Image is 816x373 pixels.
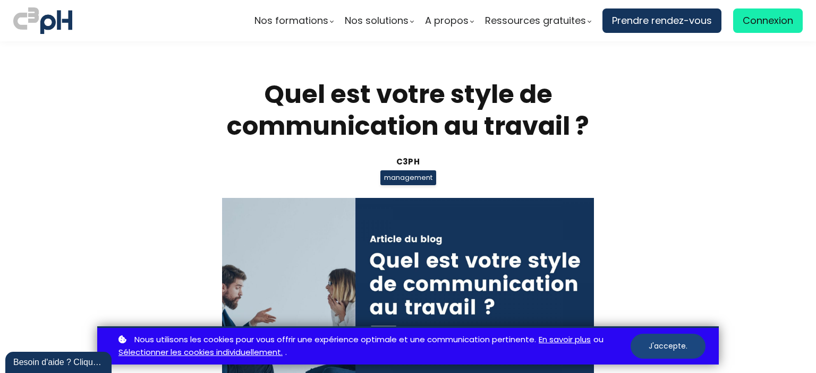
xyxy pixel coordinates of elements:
span: Nous utilisons les cookies pour vous offrir une expérience optimale et une communication pertinente. [134,333,536,346]
p: ou . [116,333,631,360]
a: Connexion [733,8,803,33]
iframe: chat widget [5,350,114,373]
span: Nos formations [254,13,328,29]
a: Prendre rendez-vous [602,8,721,33]
span: A propos [425,13,469,29]
img: logo C3PH [13,5,72,36]
span: Prendre rendez-vous [612,13,712,29]
a: Sélectionner les cookies individuellement. [118,346,283,359]
h1: Quel est votre style de communication au travail ? [161,79,655,142]
span: Nos solutions [345,13,409,29]
div: C3pH [161,155,655,168]
a: En savoir plus [539,333,591,346]
span: Connexion [743,13,793,29]
button: J'accepte. [631,334,705,359]
span: Ressources gratuites [485,13,586,29]
span: management [380,170,436,185]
